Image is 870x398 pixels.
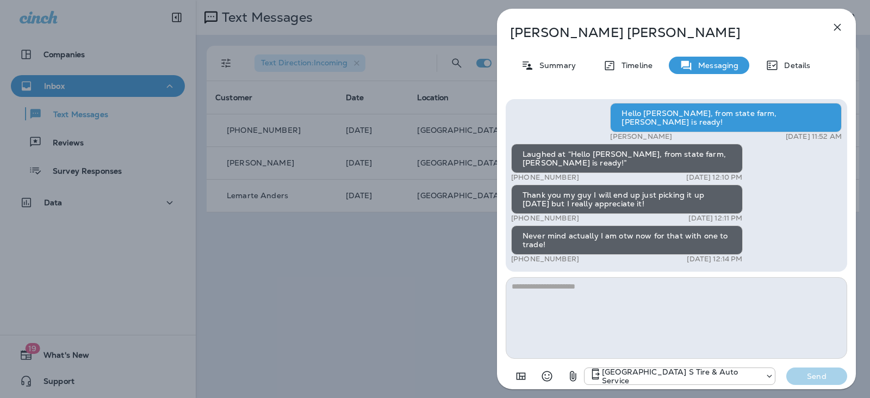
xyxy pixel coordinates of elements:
p: [PHONE_NUMBER] [511,255,579,264]
div: Laughed at “Hello [PERSON_NAME], from state farm, [PERSON_NAME] is ready!” [511,144,743,173]
p: [GEOGRAPHIC_DATA] S Tire & Auto Service [602,368,760,385]
div: Hello [PERSON_NAME], from state farm, [PERSON_NAME] is ready! [610,103,842,132]
p: [DATE] 12:10 PM [686,173,742,182]
div: Never mind actually I am otw now for that with one to trade! [511,225,743,255]
div: +1 (410) 437-4404 [585,368,775,385]
p: Messaging [693,61,738,70]
div: Thank you my guy I will end up just picking it up [DATE] but I really appreciate it! [511,185,743,214]
p: [PHONE_NUMBER] [511,214,579,223]
p: Summary [534,61,576,70]
p: Details [779,61,810,70]
p: [DATE] 12:14 PM [687,255,742,264]
p: [PERSON_NAME] [610,132,672,141]
button: Select an emoji [536,365,558,387]
button: Add in a premade template [510,365,532,387]
p: [PERSON_NAME] [PERSON_NAME] [510,25,807,40]
p: [DATE] 12:11 PM [688,214,742,223]
p: Timeline [616,61,652,70]
p: [PHONE_NUMBER] [511,173,579,182]
p: [DATE] 11:52 AM [786,132,842,141]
